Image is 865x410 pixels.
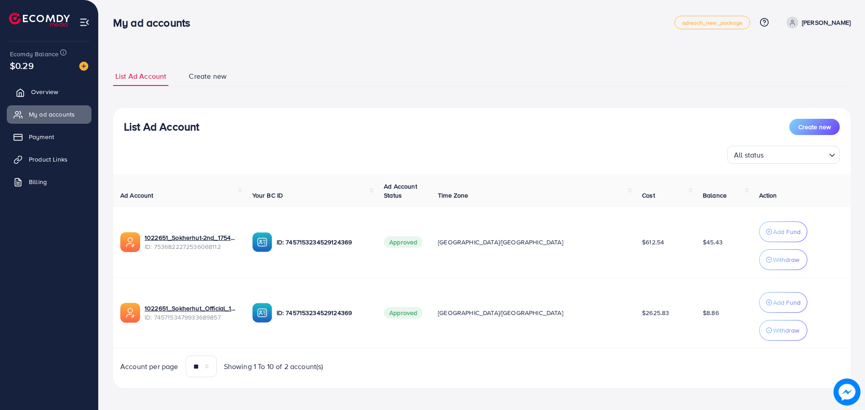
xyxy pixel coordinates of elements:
p: [PERSON_NAME] [802,17,851,28]
button: Add Fund [759,221,807,242]
span: Time Zone [438,191,468,200]
p: Add Fund [773,297,801,308]
span: All status [732,149,766,162]
img: image [833,378,860,405]
div: Search for option [727,146,840,164]
span: $612.54 [642,238,664,247]
div: <span class='underline'>1022651_Sokherhut-2nd_1754803238440</span></br>7536822272536068112 [145,233,238,252]
span: Approved [384,307,423,319]
a: 1022651_Sokherhut_Official_1736253848560 [145,304,238,313]
span: $45.43 [703,238,723,247]
button: Withdraw [759,249,807,270]
span: ID: 7536822272536068112 [145,242,238,251]
a: 1022651_Sokherhut-2nd_1754803238440 [145,233,238,242]
span: [GEOGRAPHIC_DATA]/[GEOGRAPHIC_DATA] [438,308,563,317]
input: Search for option [767,147,825,162]
div: <span class='underline'>1022651_Sokherhut_Official_1736253848560</span></br>7457153479933689857 [145,304,238,322]
span: Account per page [120,361,178,372]
span: $2625.83 [642,308,669,317]
span: adreach_new_package [682,20,742,26]
span: Balance [703,191,727,200]
span: My ad accounts [29,110,75,119]
span: Approved [384,236,423,248]
p: Withdraw [773,254,799,265]
a: Payment [7,128,91,146]
h3: My ad accounts [113,16,197,29]
a: [PERSON_NAME] [783,17,851,28]
a: Product Links [7,150,91,168]
span: Action [759,191,777,200]
p: Withdraw [773,325,799,336]
a: My ad accounts [7,105,91,123]
span: $8.86 [703,308,719,317]
span: Your BC ID [252,191,283,200]
span: Create new [189,71,227,81]
span: $0.29 [10,59,34,72]
span: Overview [31,87,58,96]
p: ID: 7457153234529124369 [277,237,370,248]
a: adreach_new_package [674,16,750,29]
p: ID: 7457153234529124369 [277,307,370,318]
span: Billing [29,177,47,186]
img: ic-ads-acc.e4c84228.svg [120,303,140,323]
span: Showing 1 To 10 of 2 account(s) [224,361,323,372]
img: image [79,62,88,71]
span: ID: 7457153479933689857 [145,313,238,322]
span: Payment [29,132,54,141]
button: Add Fund [759,292,807,313]
img: ic-ba-acc.ded83a64.svg [252,303,272,323]
span: [GEOGRAPHIC_DATA]/[GEOGRAPHIC_DATA] [438,238,563,247]
img: ic-ads-acc.e4c84228.svg [120,232,140,252]
span: Ad Account Status [384,182,417,200]
h3: List Ad Account [124,120,199,133]
span: Ecomdy Balance [10,50,59,59]
img: logo [9,13,70,27]
img: ic-ba-acc.ded83a64.svg [252,232,272,252]
span: Cost [642,191,655,200]
span: List Ad Account [115,71,166,81]
button: Create new [789,119,840,135]
a: Billing [7,173,91,191]
button: Withdraw [759,320,807,341]
a: Overview [7,83,91,101]
span: Create new [798,122,831,131]
span: Ad Account [120,191,154,200]
img: menu [79,17,90,27]
span: Product Links [29,155,68,164]
p: Add Fund [773,226,801,237]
